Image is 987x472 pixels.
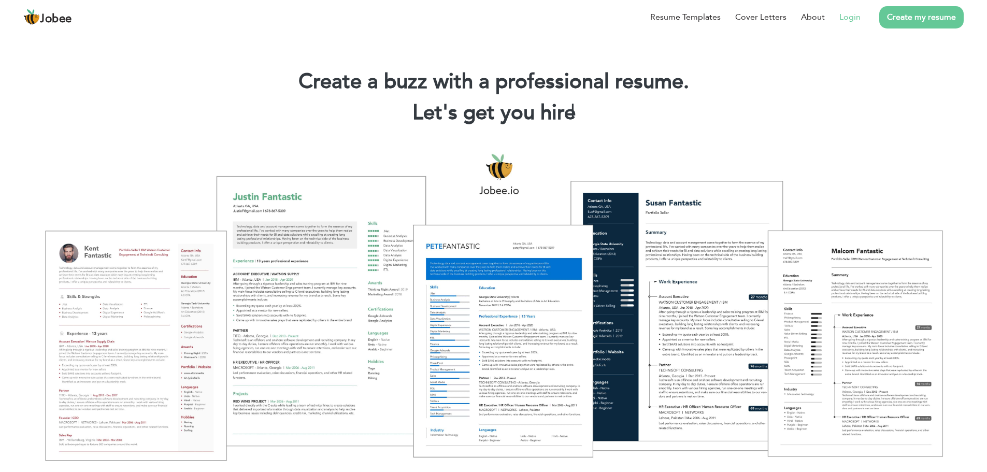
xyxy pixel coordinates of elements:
[23,9,40,25] img: jobee.io
[23,9,72,25] a: Jobee
[40,13,72,25] span: Jobee
[16,99,971,126] h2: Let's
[879,6,964,28] a: Create my resume
[463,98,576,127] span: get you hire
[735,11,786,23] a: Cover Letters
[650,11,721,23] a: Resume Templates
[570,98,575,127] span: |
[839,11,861,23] a: Login
[801,11,825,23] a: About
[16,68,971,95] h1: Create a buzz with a professional resume.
